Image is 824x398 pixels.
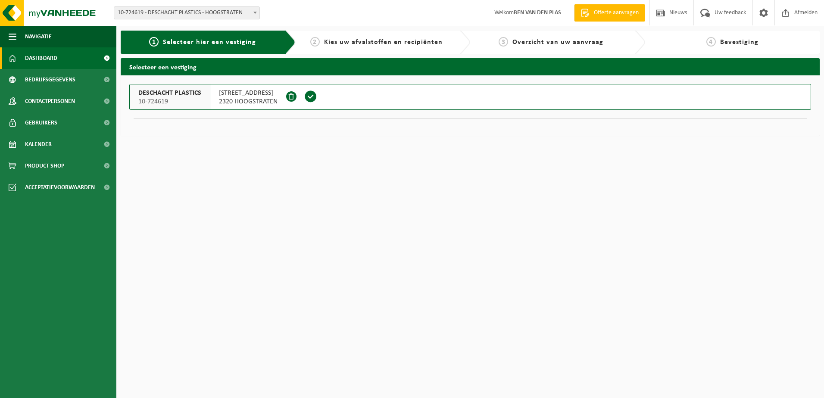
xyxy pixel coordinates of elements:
[114,7,259,19] span: 10-724619 - DESCHACHT PLASTICS - HOOGSTRATEN
[138,97,201,106] span: 10-724619
[25,47,57,69] span: Dashboard
[121,58,820,75] h2: Selecteer een vestiging
[592,9,641,17] span: Offerte aanvragen
[149,37,159,47] span: 1
[514,9,561,16] strong: BEN VAN DEN PLAS
[25,69,75,90] span: Bedrijfsgegevens
[512,39,603,46] span: Overzicht van uw aanvraag
[219,97,278,106] span: 2320 HOOGSTRATEN
[720,39,758,46] span: Bevestiging
[25,177,95,198] span: Acceptatievoorwaarden
[25,134,52,155] span: Kalender
[25,26,52,47] span: Navigatie
[574,4,645,22] a: Offerte aanvragen
[129,84,811,110] button: DESCHACHT PLASTICS 10-724619 [STREET_ADDRESS]2320 HOOGSTRATEN
[138,89,201,97] span: DESCHACHT PLASTICS
[499,37,508,47] span: 3
[25,155,64,177] span: Product Shop
[163,39,256,46] span: Selecteer hier een vestiging
[114,6,260,19] span: 10-724619 - DESCHACHT PLASTICS - HOOGSTRATEN
[324,39,443,46] span: Kies uw afvalstoffen en recipiënten
[25,90,75,112] span: Contactpersonen
[219,89,278,97] span: [STREET_ADDRESS]
[25,112,57,134] span: Gebruikers
[706,37,716,47] span: 4
[310,37,320,47] span: 2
